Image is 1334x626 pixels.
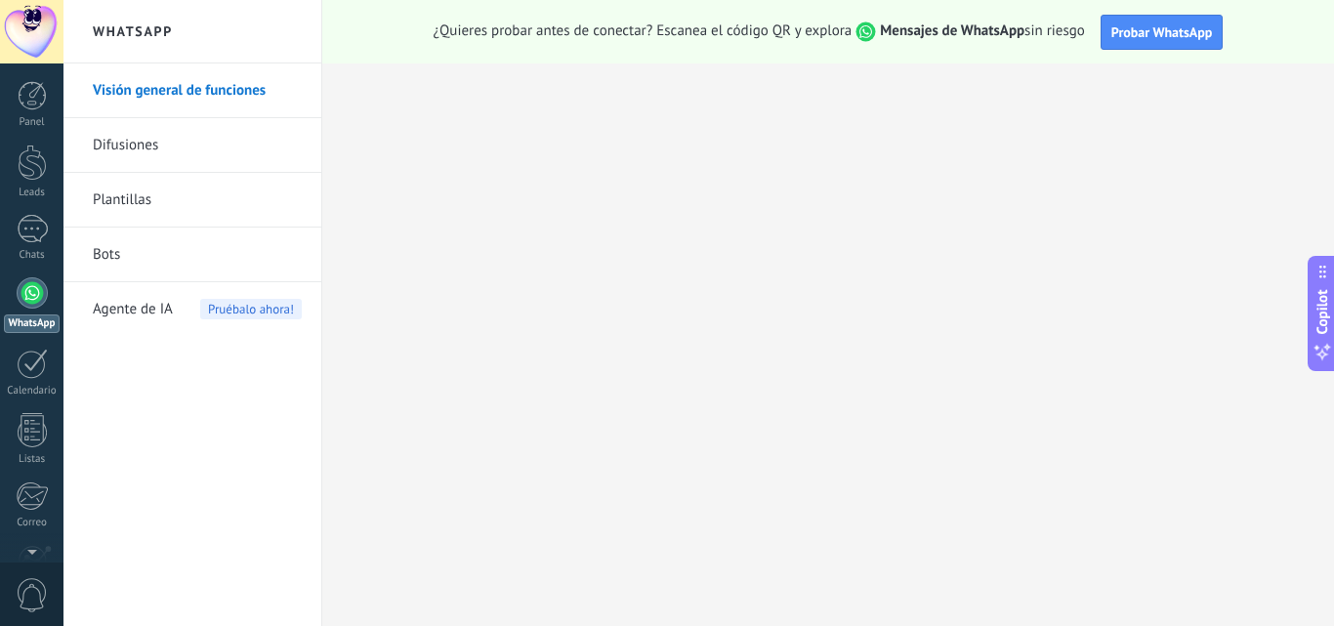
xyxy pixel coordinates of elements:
[4,116,61,129] div: Panel
[1313,289,1332,334] span: Copilot
[200,299,302,319] span: Pruébalo ahora!
[93,173,302,228] a: Plantillas
[93,63,302,118] a: Visión general de funciones
[4,187,61,199] div: Leads
[434,21,1085,42] span: ¿Quieres probar antes de conectar? Escanea el código QR y explora sin riesgo
[63,282,321,336] li: Agente de IA
[93,118,302,173] a: Difusiones
[63,173,321,228] li: Plantillas
[93,282,302,337] a: Agente de IA Pruébalo ahora!
[880,21,1024,40] strong: Mensajes de WhatsApp
[4,517,61,529] div: Correo
[63,228,321,282] li: Bots
[63,118,321,173] li: Difusiones
[1101,15,1224,50] button: Probar WhatsApp
[63,63,321,118] li: Visión general de funciones
[4,385,61,397] div: Calendario
[4,453,61,466] div: Listas
[4,249,61,262] div: Chats
[93,228,302,282] a: Bots
[1111,23,1213,41] span: Probar WhatsApp
[93,282,173,337] span: Agente de IA
[4,314,60,333] div: WhatsApp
